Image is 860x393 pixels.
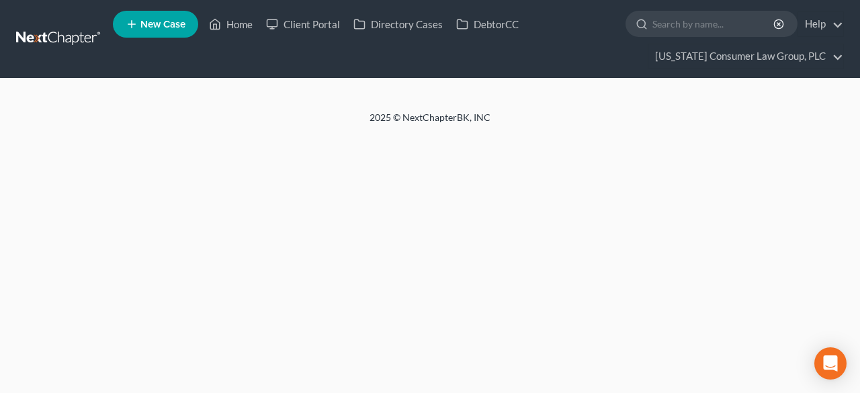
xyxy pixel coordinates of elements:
[259,12,347,36] a: Client Portal
[798,12,843,36] a: Help
[449,12,525,36] a: DebtorCC
[347,12,449,36] a: Directory Cases
[202,12,259,36] a: Home
[814,347,847,380] div: Open Intercom Messenger
[47,111,813,135] div: 2025 © NextChapterBK, INC
[140,19,185,30] span: New Case
[652,11,775,36] input: Search by name...
[648,44,843,69] a: [US_STATE] Consumer Law Group, PLC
